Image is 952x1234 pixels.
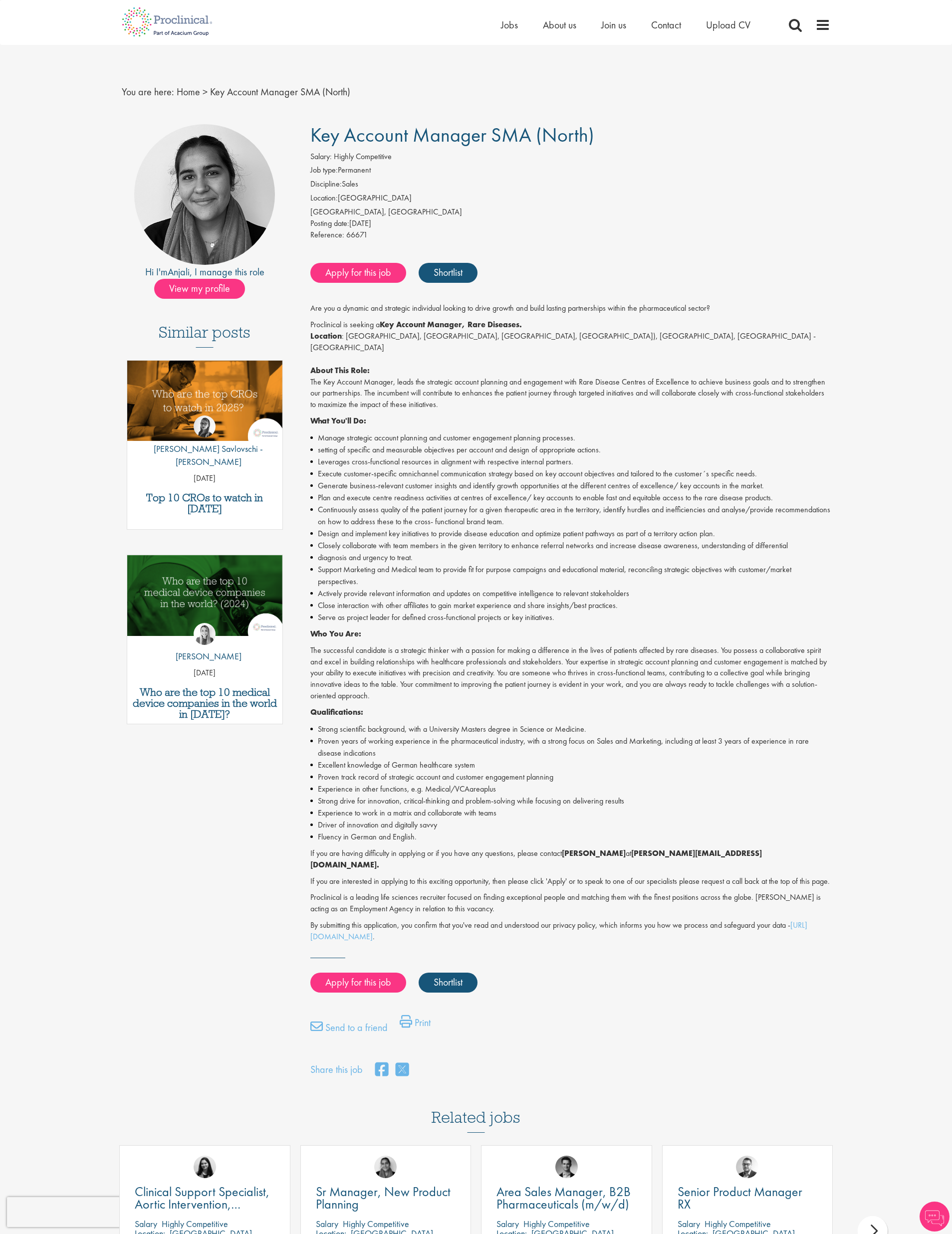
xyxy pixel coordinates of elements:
a: Contact [651,18,681,31]
a: Print [400,1015,431,1035]
div: [DATE] [310,218,831,229]
a: Anjali [168,265,190,278]
h3: Related jobs [432,1084,520,1133]
a: Area Sales Manager, B2B Pharmaceuticals (m/w/d) [496,1186,637,1211]
span: Senior Product Manager RX [678,1183,802,1213]
a: Jobs [501,18,518,31]
img: Top 10 Medical Device Companies 2024 [127,555,282,635]
li: Plan and execute centre readiness activities at centres of excellence/ key accounts to enable fas... [310,492,831,504]
a: Who are the top 10 medical device companies in the world in [DATE]? [132,687,277,720]
li: Generate business-relevant customer insights and identify growth opportunities at the different c... [310,480,831,492]
p: [DATE] [127,473,282,484]
li: Serve as project leader for defined cross-functional projects or key initiatives. [310,612,831,623]
li: Manage strategic account planning and customer engagement planning processes. [310,432,831,444]
img: Hannah Burke [194,623,216,645]
p: If you are interested in applying to this exciting opportunity, then please click 'Apply' or to s... [310,876,831,887]
li: Actively provide relevant information and updates on competitive intelligence to relevant stakeho... [310,588,831,600]
a: Clinical Support Specialist, Aortic Intervention, Vascular [135,1186,275,1211]
li: Closely collaborate with team members in the given territory to enhance referral networks and inc... [310,540,831,552]
span: You are here: [122,85,174,98]
a: Join us [601,18,626,31]
span: Salary [316,1218,338,1230]
strong: [PERSON_NAME][EMAIL_ADDRESS][DOMAIN_NAME]. [310,848,762,870]
p: [PERSON_NAME] Savlovschi - [PERSON_NAME] [127,442,282,468]
label: Job type: [310,165,338,176]
a: share on twitter [396,1059,409,1081]
label: Share this job [310,1062,363,1077]
a: Top 10 CROs to watch in [DATE] [132,492,277,514]
a: Indre Stankeviciute [194,1156,216,1178]
span: Key Account Manager SMA (North) [310,122,594,148]
strong: Who You Are: [310,628,361,639]
a: [URL][DOMAIN_NAME] [310,920,807,942]
div: [GEOGRAPHIC_DATA], [GEOGRAPHIC_DATA] [310,206,831,218]
label: Discipline: [310,179,342,190]
span: Posting date: [310,218,349,228]
li: Support Marketing and Medical team to provide fit for purpose campaigns and educational material,... [310,564,831,588]
span: Salary [496,1218,519,1230]
img: Niklas Kaminski [736,1156,758,1178]
span: Salary [135,1218,157,1230]
span: Area Sales Manager, B2B Pharmaceuticals (m/w/d) [496,1183,631,1213]
label: Reference: [310,229,344,241]
a: About us [543,18,576,31]
p: By submitting this application, you confirm that you've read and understood our privacy policy, w... [310,920,831,943]
span: Clinical Support Specialist, Aortic Intervention, Vascular [135,1183,269,1225]
a: Apply for this job [310,263,406,283]
div: Job description [310,303,831,942]
a: Hannah Burke [PERSON_NAME] [168,623,241,668]
a: Apply for this job [310,973,406,993]
h3: Similar posts [159,324,250,348]
span: Highly Competitive [334,151,392,162]
li: Fluency in German and English. [310,831,831,843]
li: Proven years of working experience in the pharmaceutical industry, with a strong focus on Sales a... [310,735,831,759]
li: Permanent [310,165,831,179]
li: Sales [310,179,831,193]
a: Upload CV [706,18,750,31]
strong: About This Role: [310,365,370,376]
a: Shortlist [419,973,477,993]
iframe: reCAPTCHA [7,1197,135,1227]
p: Proclinical is seeking a : [GEOGRAPHIC_DATA], [GEOGRAPHIC_DATA], [GEOGRAPHIC_DATA], [GEOGRAPHIC_D... [310,319,831,411]
a: Shortlist [419,263,477,283]
li: [GEOGRAPHIC_DATA] [310,193,831,206]
img: Chatbot [920,1202,950,1232]
strong: Key Account Manager, Rare Diseases. [380,319,522,330]
strong: What You'll Do: [310,415,366,426]
p: Highly Competitive [705,1218,771,1230]
img: Anjali Parbhu [374,1156,397,1178]
strong: Location [310,331,342,341]
li: setting of specific and measurable objectives per account and design of appropriate actions. [310,444,831,456]
a: Send to a friend [310,1020,388,1040]
img: imeage of recruiter Anjali Parbhu [134,124,275,265]
p: Highly Competitive [162,1218,228,1230]
span: Sr Manager, New Product Planning [316,1183,451,1213]
strong: Qualifications: [310,707,363,717]
li: Excellent knowledge of German healthcare system [310,759,831,771]
p: Proclinical is a leading life sciences recruiter focused on finding exceptional people and matchi... [310,892,831,915]
a: breadcrumb link [177,85,200,98]
li: Leverages cross-functional resources in alignment with respective internal partners. [310,456,831,468]
strong: [PERSON_NAME] [562,848,626,858]
li: diagnosis and urgency to treat. [310,552,831,564]
a: Link to a post [127,555,282,643]
div: Hi I'm , I manage this role [122,265,288,279]
span: View my profile [154,279,245,299]
li: Experience to work in a matrix and collaborate with teams [310,807,831,819]
p: [DATE] [127,667,282,679]
li: Close interaction with other affiliates to gain market experience and share insights/best practices. [310,600,831,612]
li: Strong drive for innovation, critical-thinking and problem-solving while focusing on delivering r... [310,795,831,807]
a: Theodora Savlovschi - Wicks [PERSON_NAME] Savlovschi - [PERSON_NAME] [127,415,282,473]
img: Theodora Savlovschi - Wicks [194,415,216,437]
label: Salary: [310,151,332,163]
li: Continuously assess quality of the patient journey for a given therapeutic area in the territory,... [310,504,831,528]
span: > [203,85,208,98]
